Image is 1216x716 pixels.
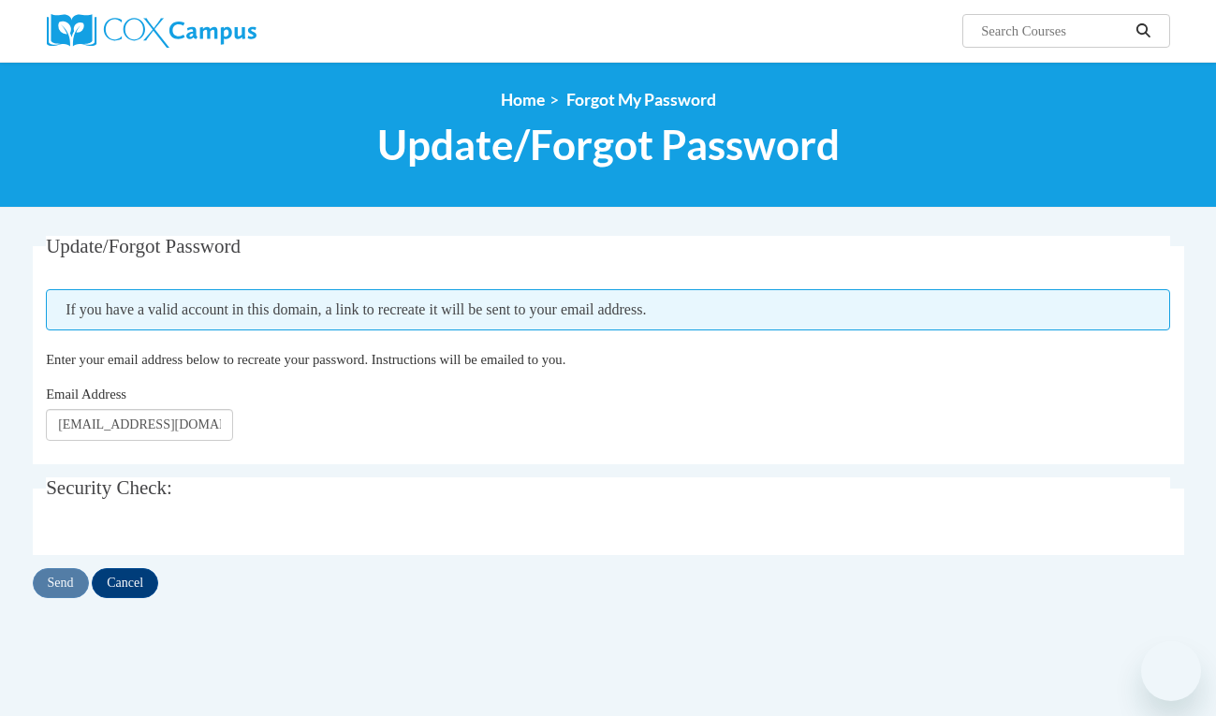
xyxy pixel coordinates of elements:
span: Forgot My Password [566,90,716,110]
span: Update/Forgot Password [377,120,840,169]
span: Security Check: [46,476,172,499]
a: Cox Campus [47,14,403,48]
img: Cox Campus [47,14,256,48]
input: Search Courses [979,20,1129,42]
span: Enter your email address below to recreate your password. Instructions will be emailed to you. [46,352,565,367]
input: Email [46,409,233,441]
span: If you have a valid account in this domain, a link to recreate it will be sent to your email addr... [46,289,1170,330]
span: Update/Forgot Password [46,235,241,257]
button: Search [1129,20,1157,42]
input: Cancel [92,568,158,598]
a: Home [501,90,545,110]
span: Email Address [46,387,126,402]
iframe: Button to launch messaging window [1141,641,1201,701]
